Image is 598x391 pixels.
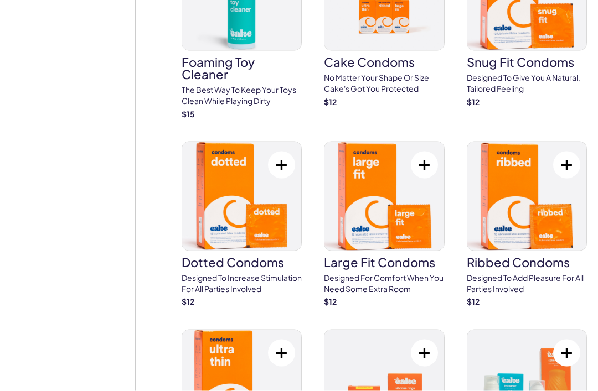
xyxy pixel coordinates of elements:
p: Designed to give you a natural, tailored feeling [467,72,587,94]
p: Designed for comfort when you need some extra room [324,273,444,294]
h3: Cake Condoms [324,56,444,68]
a: Ribbed CondomsRibbed CondomsDesigned to add pleasure for all parties involved$12 [467,142,587,307]
strong: $ 12 [324,97,337,107]
strong: $ 12 [182,296,194,306]
p: Designed to add pleasure for all parties involved [467,273,587,294]
strong: $ 12 [467,97,480,107]
img: Large Fit Condoms [324,142,444,251]
p: Designed to increase stimulation for all parties involved [182,273,302,294]
h3: Dotted Condoms [182,256,302,268]
img: Dotted Condoms [182,142,301,251]
p: No matter your shape or size Cake's got you protected [324,72,444,94]
img: Ribbed Condoms [467,142,586,251]
h3: Ribbed Condoms [467,256,587,268]
h3: Large Fit Condoms [324,256,444,268]
strong: $ 12 [324,296,337,306]
h3: Foaming Toy Cleaner [182,56,302,80]
a: Dotted CondomsDotted CondomsDesigned to increase stimulation for all parties involved$12 [182,142,302,307]
strong: $ 12 [467,296,480,306]
strong: $ 15 [182,109,195,119]
a: Large Fit CondomsLarge Fit CondomsDesigned for comfort when you need some extra room$12 [324,142,444,307]
h3: Snug Fit Condoms [467,56,587,68]
p: The best way to keep your toys clean while playing dirty [182,85,302,106]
